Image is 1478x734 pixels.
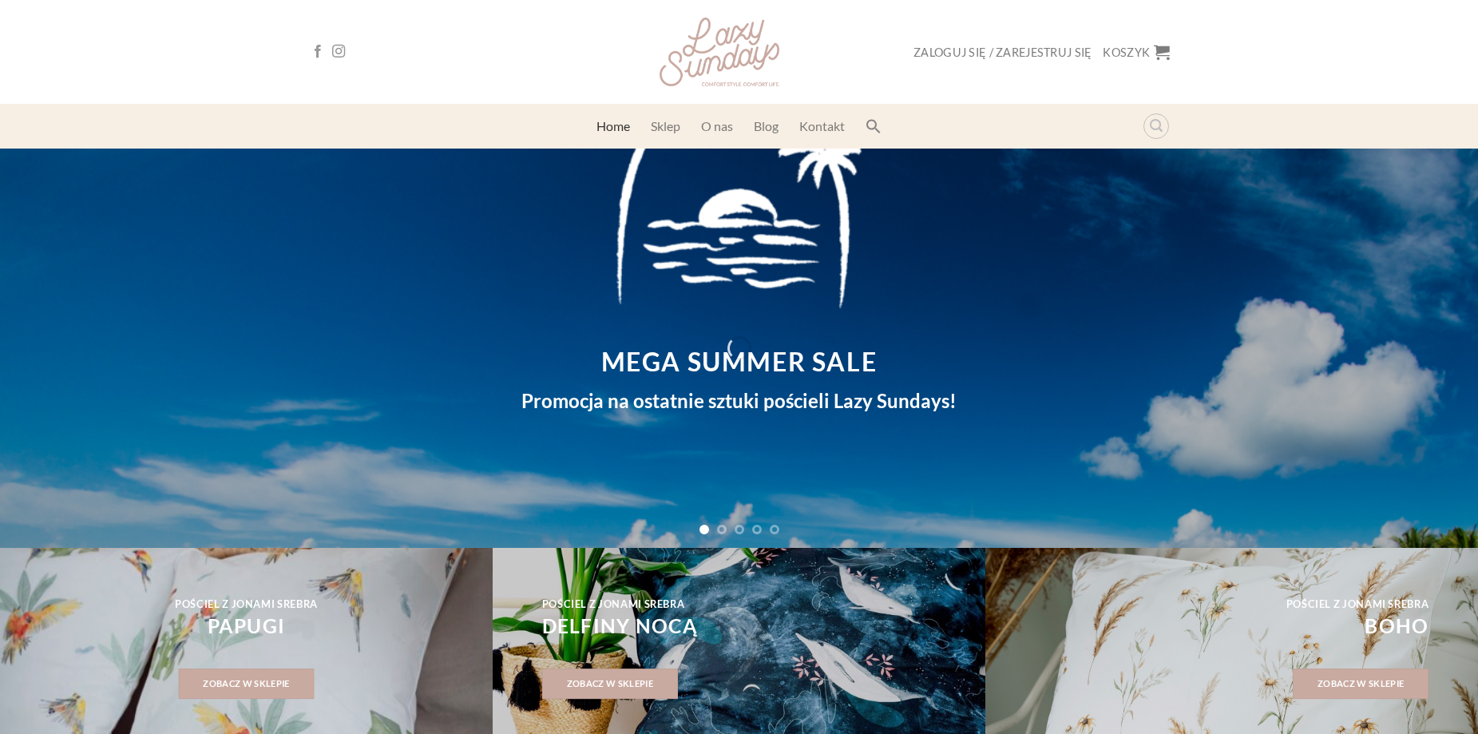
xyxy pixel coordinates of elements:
[752,525,762,534] li: Page dot 4
[542,669,678,700] a: Zobacz w sklepie
[601,346,878,377] strong: mega summer sale
[596,112,630,141] a: Home
[660,18,779,86] img: Lazy Sundays
[61,598,431,610] h4: pościel z jonami srebra
[208,614,285,637] strong: Papugi
[311,45,324,59] a: Follow on Facebook
[542,598,887,610] h4: pościel z jonami srebra
[699,525,709,534] li: Page dot 1
[651,112,680,141] a: Sklep
[913,38,1092,67] a: Zaloguj się / Zarejestruj się
[1084,598,1428,610] h4: pościel z jonami srebra
[1318,676,1404,691] span: Zobacz w sklepie
[1293,669,1428,700] a: Zobacz w sklepie
[178,669,314,700] a: Zobacz w sklepie
[542,614,699,637] strong: delfiny nocą
[1103,46,1150,59] span: Koszyk
[866,118,882,134] svg: Search
[735,525,744,534] li: Page dot 3
[770,525,779,534] li: Page dot 5
[203,676,289,691] span: Zobacz w sklepie
[913,46,1092,59] span: Zaloguj się / Zarejestruj się
[866,110,882,142] a: Search Icon Link
[1143,113,1169,139] a: Wyszukiwarka
[567,676,653,691] span: Zobacz w sklepie
[754,112,779,141] a: Blog
[799,112,845,141] a: Kontakt
[474,386,1005,416] h4: Promocja na ostatnie sztuki pościeli Lazy Sundays!
[717,525,727,534] li: Page dot 2
[1103,34,1170,69] a: Koszyk
[1365,614,1428,637] strong: BOHO
[701,112,733,141] a: O nas
[332,45,345,59] a: Follow on Instagram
